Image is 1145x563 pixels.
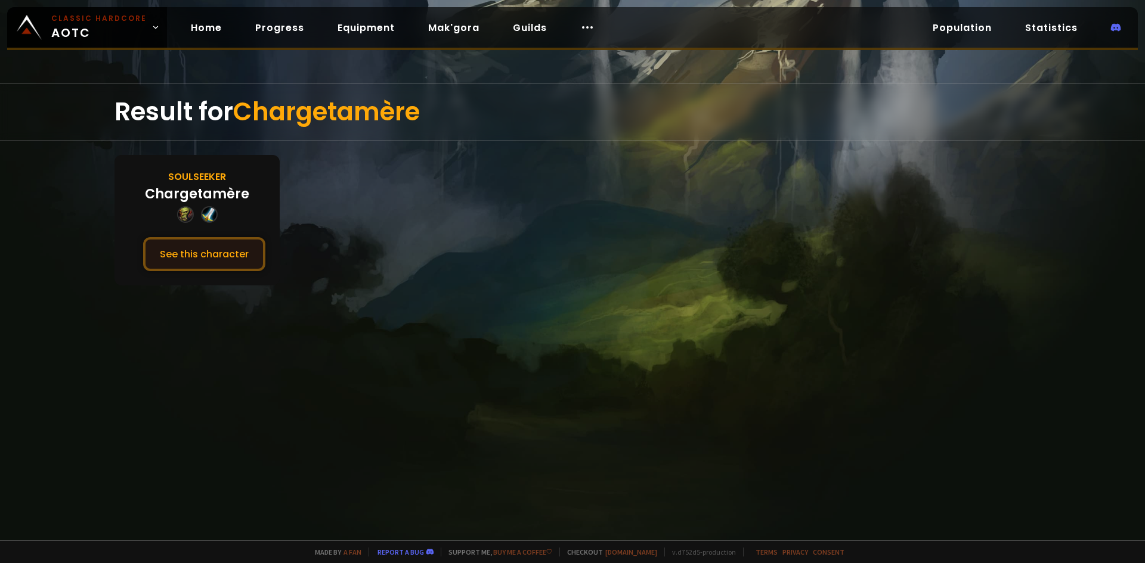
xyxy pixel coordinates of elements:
[233,94,420,129] span: Chargetamère
[377,548,424,556] a: Report a bug
[503,15,556,40] a: Guilds
[51,13,147,24] small: Classic Hardcore
[559,548,657,556] span: Checkout
[1016,15,1087,40] a: Statistics
[493,548,552,556] a: Buy me a coffee
[246,15,314,40] a: Progress
[308,548,361,556] span: Made by
[782,548,808,556] a: Privacy
[923,15,1001,40] a: Population
[7,7,167,48] a: Classic HardcoreAOTC
[143,237,265,271] button: See this character
[756,548,778,556] a: Terms
[664,548,736,556] span: v. d752d5 - production
[114,84,1030,140] div: Result for
[343,548,361,556] a: a fan
[145,184,249,204] div: Chargetamère
[328,15,404,40] a: Equipment
[181,15,231,40] a: Home
[605,548,657,556] a: [DOMAIN_NAME]
[51,13,147,42] span: AOTC
[419,15,489,40] a: Mak'gora
[813,548,844,556] a: Consent
[168,169,226,184] div: Soulseeker
[441,548,552,556] span: Support me,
